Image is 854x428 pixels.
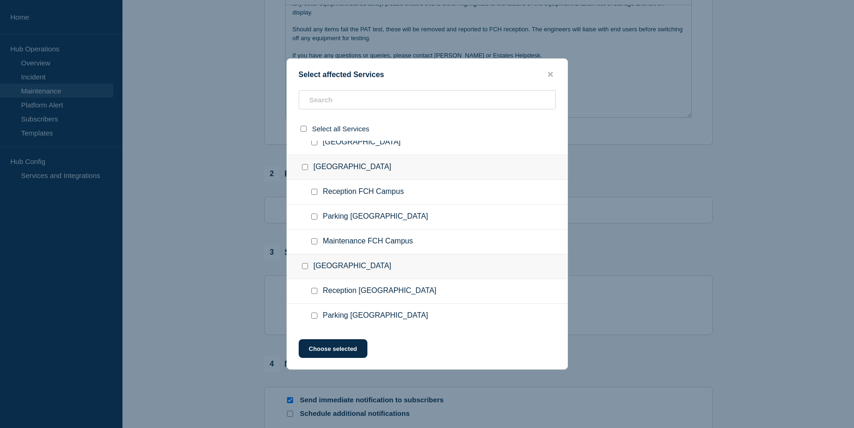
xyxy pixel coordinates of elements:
[311,139,317,145] input: Maintenance Park Campus checkbox
[311,288,317,294] input: Reception Pittville Student Village checkbox
[323,311,428,321] span: Parking [GEOGRAPHIC_DATA]
[323,212,428,221] span: Parking [GEOGRAPHIC_DATA]
[323,286,437,296] span: Reception [GEOGRAPHIC_DATA]
[311,238,317,244] input: Maintenance FCH Campus checkbox
[311,313,317,319] input: Parking Pittville Student Village checkbox
[545,70,556,79] button: close button
[302,263,308,269] input: Pittville Student Village checkbox
[287,254,567,279] div: [GEOGRAPHIC_DATA]
[323,138,401,147] span: [GEOGRAPHIC_DATA]
[299,90,556,109] input: Search
[323,237,413,246] span: Maintenance FCH Campus
[311,214,317,220] input: Parking FCH Campus checkbox
[299,339,367,358] button: Choose selected
[312,125,370,133] span: Select all Services
[323,187,404,197] span: Reception FCH Campus
[287,155,567,180] div: [GEOGRAPHIC_DATA]
[302,164,308,170] input: FCH Campus checkbox
[311,189,317,195] input: Reception FCH Campus checkbox
[287,70,567,79] div: Select affected Services
[301,126,307,132] input: select all checkbox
